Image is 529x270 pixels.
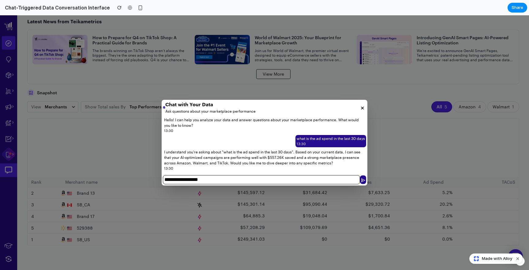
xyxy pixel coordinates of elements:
p: I understand you're asking about "what is the ad spend in the last 30 days". Based on your curren... [164,134,365,150]
p: 13:30 [164,113,365,118]
span: Made with Alloy [482,256,512,262]
a: Made with Alloy [470,256,513,262]
p: 13:30 [297,126,365,131]
button: Dismiss watermark [514,255,521,262]
button: Share [508,3,527,13]
p: 13:30 [164,151,365,156]
h3: Chat with Your Data [165,86,256,93]
p: Ask questions about your marketplace performance [165,93,256,99]
p: Hello! I can help you analyze your data and answer questions about your marketplace performance. ... [164,102,365,113]
p: what is the ad spend in the last 30 days [297,120,365,126]
h2: Chat-Triggered Data Conversation Interface [2,4,110,11]
span: Share [512,5,523,11]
